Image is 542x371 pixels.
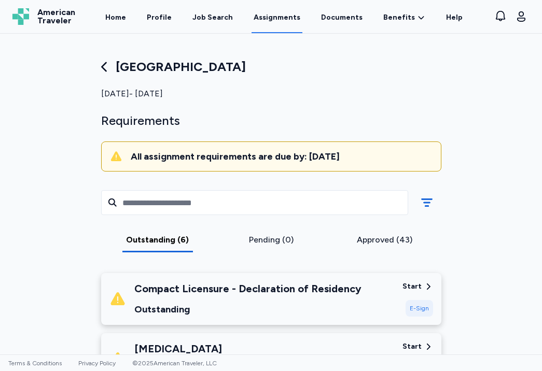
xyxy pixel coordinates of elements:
a: Assignments [252,1,302,33]
span: American Traveler [37,8,75,25]
div: Outstanding [134,302,362,317]
a: Terms & Conditions [8,360,62,367]
div: Requirements [101,112,441,129]
div: Start [402,281,422,292]
a: Benefits [383,12,425,23]
div: All assignment requirements are due by: [DATE] [131,150,433,163]
div: [GEOGRAPHIC_DATA] [101,59,441,75]
a: Privacy Policy [78,360,116,367]
div: Outstanding (6) [105,234,211,246]
div: Compact Licensure - Declaration of Residency [134,281,362,296]
div: Start [402,341,422,352]
div: Approved (43) [332,234,437,246]
div: [DATE] - [DATE] [101,88,441,100]
span: Benefits [383,12,415,23]
div: Pending (0) [218,234,324,246]
span: © 2025 American Traveler, LLC [132,360,217,367]
div: E-Sign [406,300,433,317]
div: [MEDICAL_DATA] [134,341,222,356]
img: Logo [12,8,29,25]
div: Job Search [192,12,233,23]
